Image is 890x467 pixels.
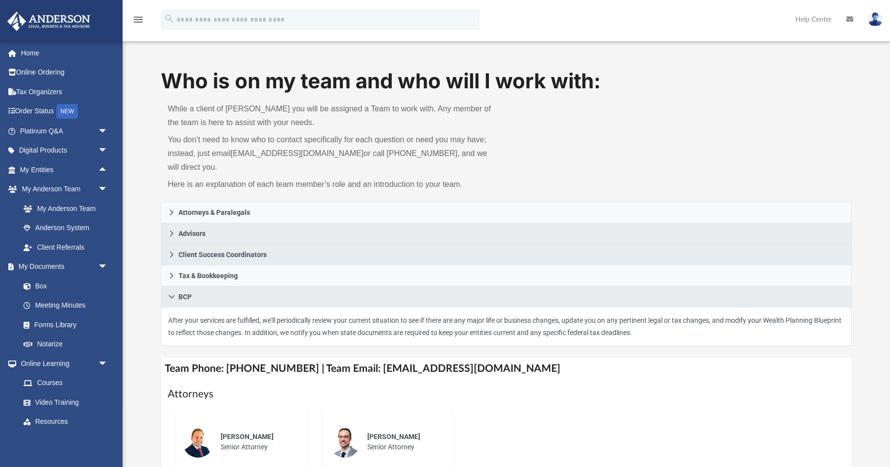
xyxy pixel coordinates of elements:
span: arrow_drop_up [98,160,118,180]
a: Notarize [14,335,118,354]
a: Order StatusNEW [7,102,123,122]
h1: Who is on my team and who will I work with: [161,67,852,96]
span: BCP [178,293,192,300]
img: thumbnail [182,426,214,458]
span: arrow_drop_down [98,354,118,374]
div: NEW [56,104,78,119]
p: While a client of [PERSON_NAME] you will be assigned a Team to work with. Any member of the team ... [168,102,499,130]
a: Digital Productsarrow_drop_down [7,141,123,160]
p: You don’t need to know who to contact specifically for each question or need you may have; instea... [168,133,499,174]
a: BCP [161,286,852,308]
a: Forms Library [14,315,113,335]
a: Billingarrow_drop_down [7,431,123,451]
a: Courses [14,373,118,393]
a: Meeting Minutes [14,296,118,315]
p: Here is an explanation of each team member’s role and an introduction to your team. [168,178,499,191]
img: User Pic [868,12,883,26]
span: Attorneys & Paralegals [178,209,250,216]
a: My Anderson Team [14,199,113,218]
span: arrow_drop_down [98,141,118,161]
a: My Entitiesarrow_drop_up [7,160,123,180]
a: Home [7,43,123,63]
span: arrow_drop_down [98,431,118,451]
span: Client Success Coordinators [178,251,267,258]
span: arrow_drop_down [98,180,118,200]
span: [PERSON_NAME] [221,433,274,441]
span: [PERSON_NAME] [367,433,420,441]
span: arrow_drop_down [98,257,118,277]
a: Tax Organizers [7,82,123,102]
a: Advisors [161,223,852,244]
h4: Team Phone: [PHONE_NUMBER] | Team Email: [EMAIL_ADDRESS][DOMAIN_NAME] [161,358,852,380]
a: Client Referrals [14,237,118,257]
div: Senior Attorney [214,425,300,459]
span: Tax & Bookkeeping [178,272,238,279]
a: My Documentsarrow_drop_down [7,257,118,277]
a: Anderson System [14,218,118,238]
a: Online Learningarrow_drop_down [7,354,118,373]
a: Box [14,276,113,296]
i: menu [132,14,144,26]
span: Advisors [178,230,205,237]
div: Senior Attorney [360,425,446,459]
a: Client Success Coordinators [161,244,852,265]
a: [EMAIL_ADDRESS][DOMAIN_NAME] [230,149,363,157]
a: My Anderson Teamarrow_drop_down [7,180,118,199]
a: Attorneys & Paralegals [161,202,852,223]
a: Resources [14,412,118,432]
a: Tax & Bookkeeping [161,265,852,286]
img: Anderson Advisors Platinum Portal [4,12,93,31]
div: BCP [161,308,852,346]
a: menu [132,19,144,26]
a: Video Training [14,392,113,412]
p: After your services are fulfilled, we’ll periodically review your current situation to see if the... [168,314,844,338]
h1: Attorneys [168,387,845,401]
a: Platinum Q&Aarrow_drop_down [7,121,123,141]
span: arrow_drop_down [98,121,118,141]
a: Online Ordering [7,63,123,82]
img: thumbnail [329,426,360,458]
i: search [164,13,175,24]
